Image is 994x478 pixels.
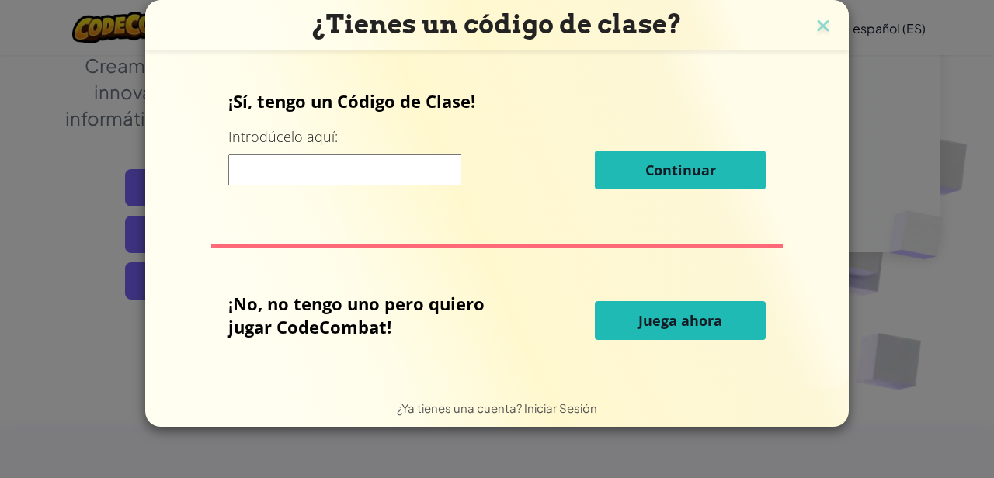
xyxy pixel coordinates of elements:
[813,16,833,39] img: close icon
[524,400,597,415] a: Iniciar Sesión
[228,292,518,338] p: ¡No, no tengo uno pero quiero jugar CodeCombat!
[228,89,766,113] p: ¡Sí, tengo un Código de Clase!
[595,151,766,189] button: Continuar
[595,301,766,340] button: Juega ahora
[638,311,722,330] span: Juega ahora
[228,127,338,147] label: Introdúcelo aquí:
[397,400,524,415] span: ¿Ya tienes una cuenta?
[312,9,682,40] span: ¿Tienes un código de clase?
[645,161,716,179] span: Continuar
